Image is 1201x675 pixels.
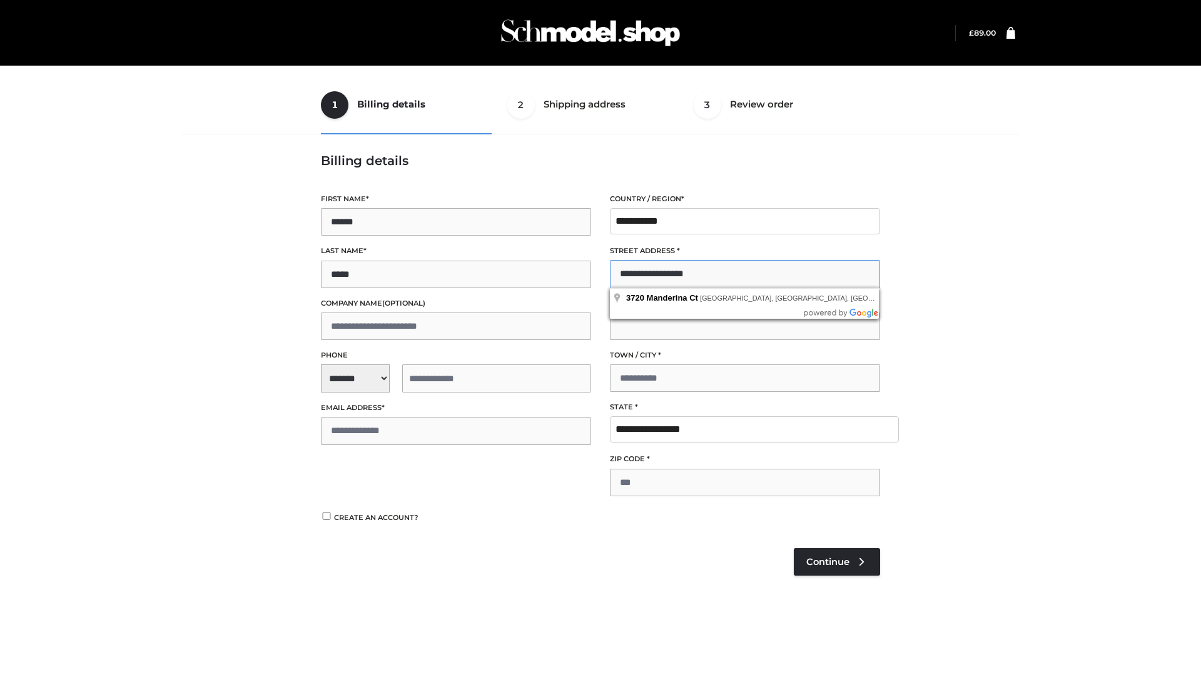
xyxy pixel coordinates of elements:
[969,28,996,37] bdi: 89.00
[382,299,425,307] span: (optional)
[321,153,880,168] h3: Billing details
[321,402,591,414] label: Email address
[321,297,591,309] label: Company name
[610,245,880,257] label: Street address
[610,453,880,465] label: ZIP Code
[969,28,974,37] span: £
[700,294,923,302] span: [GEOGRAPHIC_DATA], [GEOGRAPHIC_DATA], [GEOGRAPHIC_DATA]
[806,556,849,567] span: Continue
[794,548,880,576] a: Continue
[626,293,644,302] span: 3720
[610,401,880,413] label: State
[321,512,332,520] input: Create an account?
[321,349,591,361] label: Phone
[610,193,880,205] label: Country / Region
[969,28,996,37] a: £89.00
[321,193,591,205] label: First name
[497,8,684,57] img: Schmodel Admin 964
[647,293,698,302] span: Manderina Ct
[321,245,591,257] label: Last name
[334,513,418,522] span: Create an account?
[610,349,880,361] label: Town / City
